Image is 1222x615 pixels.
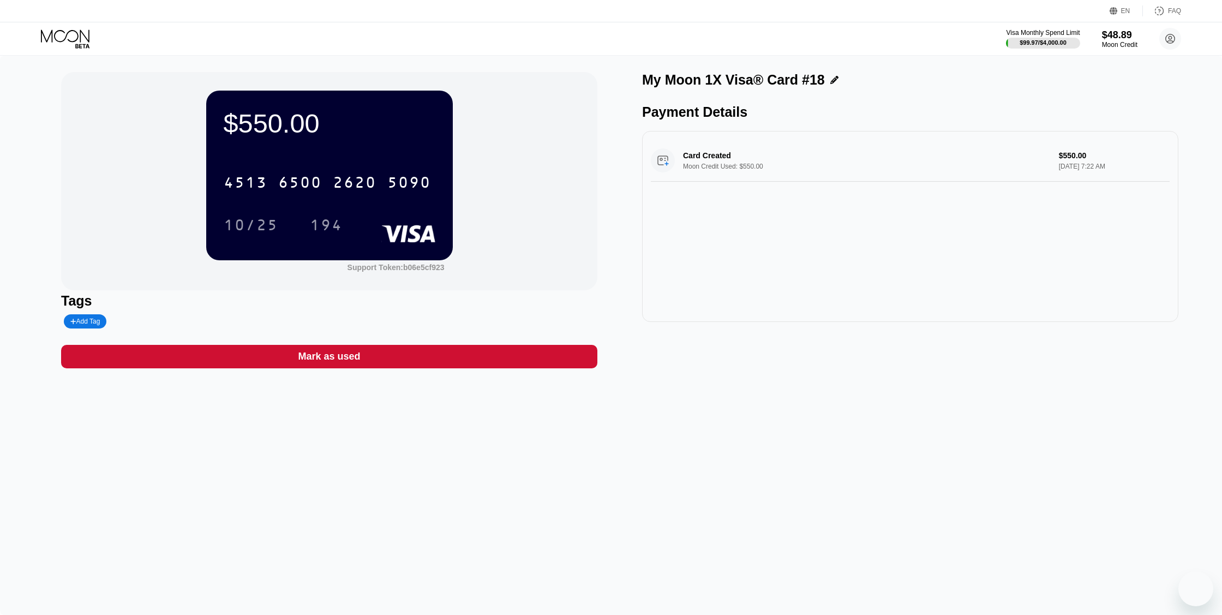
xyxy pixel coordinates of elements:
div: 4513650026205090 [217,169,438,196]
div: Visa Monthly Spend Limit [1006,29,1080,37]
div: Mark as used [298,350,360,363]
div: Support Token:b06e5cf923 [348,263,445,272]
div: Visa Monthly Spend Limit$99.97/$4,000.00 [1006,29,1080,49]
div: $99.97 / $4,000.00 [1020,39,1067,46]
div: $48.89 [1102,29,1137,41]
div: $550.00 [224,108,435,139]
div: 4513 [224,175,267,193]
div: Add Tag [64,314,106,329]
div: Moon Credit [1102,41,1137,49]
div: 6500 [278,175,322,193]
div: Payment Details [642,104,1178,120]
div: FAQ [1168,7,1181,15]
div: Add Tag [70,318,100,325]
div: 10/25 [224,218,278,235]
div: 5090 [387,175,431,193]
div: 194 [310,218,343,235]
div: 194 [302,211,351,238]
div: Tags [61,293,597,309]
div: Mark as used [61,345,597,368]
div: 2620 [333,175,376,193]
div: My Moon 1X Visa® Card #18 [642,72,825,88]
div: 10/25 [215,211,286,238]
div: Support Token: b06e5cf923 [348,263,445,272]
div: $48.89Moon Credit [1102,29,1137,49]
div: EN [1110,5,1143,16]
iframe: Button to launch messaging window [1178,571,1213,606]
div: FAQ [1143,5,1181,16]
div: EN [1121,7,1130,15]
